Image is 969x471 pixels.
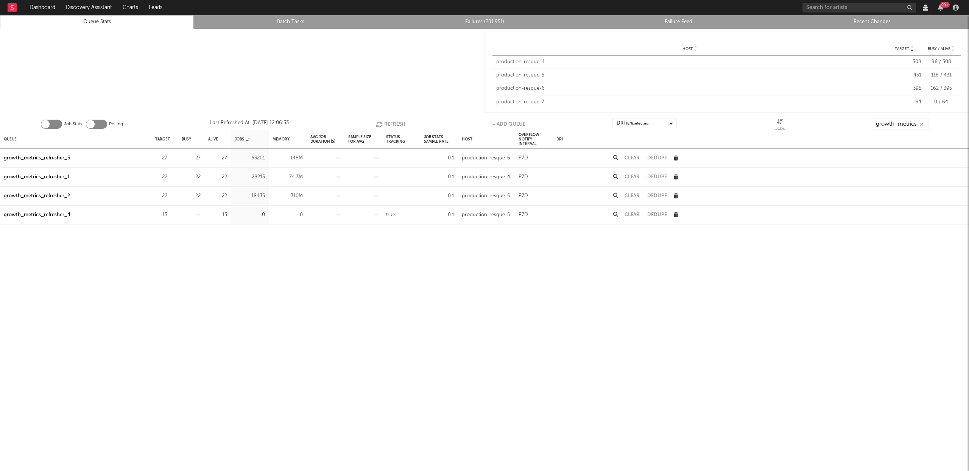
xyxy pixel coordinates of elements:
a: Recent Changes [779,17,965,27]
div: Target [155,131,170,147]
button: 99+ [938,5,943,11]
div: Jobs [235,131,250,147]
div: production-resque-5 [496,72,883,79]
div: 15 [155,211,167,220]
a: growth_metrics_refresher_2 [4,192,70,201]
div: 22 [182,192,201,201]
input: Search for artists [802,3,916,12]
button: Dedupe [647,193,667,198]
div: 74.3M [273,173,303,182]
div: Host [462,131,472,147]
div: 0.1 [424,173,454,182]
div: 18435 [235,192,265,201]
div: Queue [4,131,17,147]
button: Clear [625,193,640,198]
a: Queue Stats [4,17,190,27]
div: Job Stats Sample Rate [424,131,454,147]
div: 148M [273,154,303,163]
div: 22 [208,173,227,182]
a: growth_metrics_refresher_1 [4,173,70,182]
div: Memory [273,131,290,147]
div: 27 [155,154,167,163]
span: Host [682,47,693,51]
a: Batch Tasks [198,17,383,27]
span: Target [895,47,909,51]
span: ( 8 / 8 selected) [626,119,650,128]
label: Job Stats [64,120,82,129]
div: production-resque-4 [462,173,510,182]
div: 28215 [235,173,265,182]
span: Busy / Alive [928,47,950,51]
div: 63201 [235,154,265,163]
button: Dedupe [647,212,667,217]
div: 0.1 [424,211,454,220]
div: DRI [556,131,563,147]
div: production-resque-4 [496,58,883,66]
div: 99 + [940,2,950,8]
div: DRI [617,119,650,128]
div: 96 / 508 [925,58,957,66]
div: 22 [155,192,167,201]
div: Alive [208,131,218,147]
div: 0.1 [424,154,454,163]
label: Polling [109,120,123,129]
div: Last Refreshed At: [DATE] 12:06:33 [210,119,289,130]
div: production-resque-5 [462,192,510,201]
div: 27 [208,154,227,163]
div: Jobs [775,119,785,133]
div: 27 [182,154,201,163]
div: 118 / 431 [925,72,957,79]
div: P7D [519,211,528,220]
div: production-resque-5 [462,211,510,220]
div: 0.1 [424,192,454,201]
button: Clear [625,175,640,179]
button: + Add Queue [492,119,525,130]
a: Failure Feed [586,17,771,27]
div: 22 [208,192,227,201]
div: 0 [235,211,265,220]
input: Search... [872,119,928,130]
div: P7D [519,173,528,182]
div: 0 [273,211,303,220]
a: growth_metrics_refresher_3 [4,154,70,163]
button: Dedupe [647,175,667,179]
div: 162 / 395 [925,85,957,92]
a: Failures (281,951) [392,17,577,27]
div: Busy [182,131,191,147]
div: 395 [887,85,921,92]
a: growth_metrics_refresher_4 [4,211,70,220]
div: 508 [887,58,921,66]
div: Jobs [775,124,785,133]
button: Clear [625,156,640,161]
div: production-resque-6 [462,154,510,163]
div: 431 [887,72,921,79]
button: Refresh [376,119,405,130]
div: production-resque-6 [496,85,883,92]
div: Sample Size For Avg [348,131,379,147]
div: production-resque-7 [496,98,883,106]
div: 310M [273,192,303,201]
div: P7D [519,192,528,201]
div: P7D [519,154,528,163]
div: 0 / 64 [925,98,957,106]
div: 22 [155,173,167,182]
button: Clear [625,212,640,217]
div: 15 [208,211,227,220]
div: 22 [182,173,201,182]
div: true [386,211,395,220]
div: Overflow Notify Interval [519,131,549,147]
button: Dedupe [647,156,667,161]
div: Avg Job Duration (s) [310,131,341,147]
div: 64 [887,98,921,106]
div: Status Tracking [386,131,416,147]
